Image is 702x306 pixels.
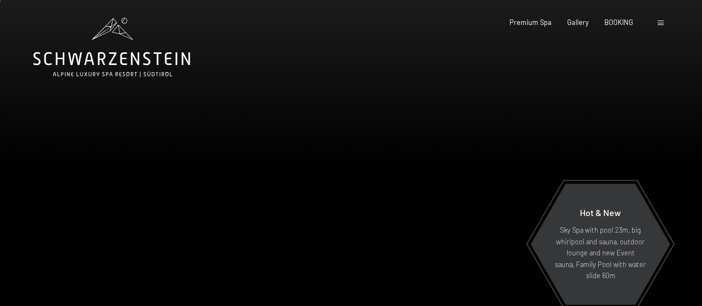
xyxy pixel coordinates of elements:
span: Hot & New [580,207,621,218]
a: Premium Spa [509,18,552,27]
p: Sky Spa with pool 23m, big whirlpool and sauna, outdoor lounge and new Event sauna, Family Pool w... [552,224,649,281]
a: Hot & New Sky Spa with pool 23m, big whirlpool and sauna, outdoor lounge and new Event sauna, Fam... [530,183,671,305]
a: BOOKING [604,18,633,27]
a: Gallery [567,18,589,27]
